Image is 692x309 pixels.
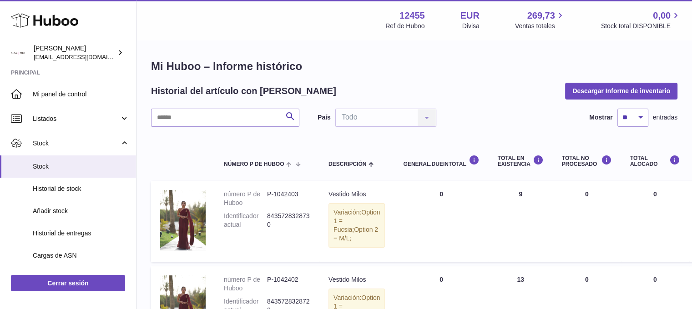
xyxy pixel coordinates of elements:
[151,85,336,97] h2: Historial del artículo con [PERSON_NAME]
[33,162,129,171] span: Stock
[460,10,480,22] strong: EUR
[553,181,621,262] td: 0
[328,203,385,248] div: Variación:
[11,275,125,291] a: Cerrar sesión
[33,229,129,238] span: Historial de entregas
[621,181,689,262] td: 0
[328,190,385,199] div: Vestido Milos
[399,10,425,22] strong: 12455
[224,161,284,167] span: número P de Huboo
[394,181,488,262] td: 0
[33,251,129,260] span: Cargas de ASN
[34,53,134,60] span: [EMAIL_ADDRESS][DOMAIN_NAME]
[33,115,120,123] span: Listados
[33,139,120,148] span: Stock
[267,190,310,207] dd: P-1042403
[653,10,671,22] span: 0,00
[601,22,681,30] span: Stock total DISPONIBLE
[498,155,544,167] div: Total en EXISTENCIA
[403,155,479,167] div: general.dueInTotal
[565,83,677,99] button: Descargar Informe de inventario
[527,10,555,22] span: 269,73
[515,10,566,30] a: 269,73 Ventas totales
[515,22,566,30] span: Ventas totales
[333,226,378,242] span: Option 2 = M/L;
[33,90,129,99] span: Mi panel de control
[160,190,206,250] img: product image
[385,22,424,30] div: Ref de Huboo
[462,22,480,30] div: Divisa
[11,46,25,60] img: pedidos@glowrias.com
[328,275,385,284] div: Vestido Milos
[33,184,129,193] span: Historial de stock
[224,190,267,207] dt: número P de Huboo
[589,113,612,122] label: Mostrar
[267,212,310,229] dd: 8435728328730
[318,113,331,122] label: País
[224,212,267,229] dt: Identificador actual
[653,113,677,122] span: entradas
[630,155,680,167] div: Total ALOCADO
[267,275,310,293] dd: P-1042402
[489,181,553,262] td: 9
[562,155,612,167] div: Total NO PROCESADO
[34,44,116,61] div: [PERSON_NAME]
[328,161,366,167] span: Descripción
[224,275,267,293] dt: número P de Huboo
[333,209,380,233] span: Option 1 = Fucsia;
[33,207,129,215] span: Añadir stock
[601,10,681,30] a: 0,00 Stock total DISPONIBLE
[151,59,677,74] h1: Mi Huboo – Informe histórico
